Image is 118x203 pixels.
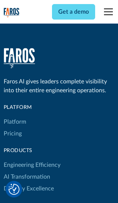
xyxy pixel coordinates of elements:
[4,48,35,68] img: Faros Logo White
[4,116,26,128] a: Platform
[4,104,60,111] div: Platform
[52,4,95,20] a: Get a demo
[8,184,20,195] img: Revisit consent button
[4,183,54,195] a: Delivery Excellence
[8,184,20,195] button: Cookie Settings
[4,48,35,68] a: home
[4,8,20,18] img: Logo of the analytics and reporting company Faros.
[4,159,60,171] a: Engineering Efficiency
[4,77,115,95] div: Faros AI gives leaders complete visibility into their entire engineering operations.
[4,128,22,140] a: Pricing
[4,147,60,155] div: products
[4,171,50,183] a: AI Transformation
[4,8,20,18] a: home
[100,3,114,21] div: menu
